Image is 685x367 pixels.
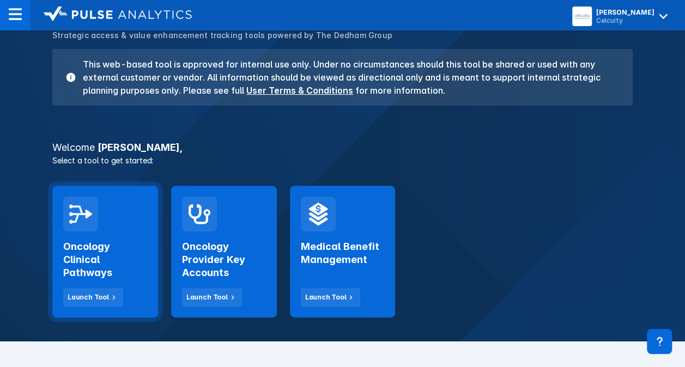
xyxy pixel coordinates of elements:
[9,8,22,21] img: menu--horizontal.svg
[596,16,654,25] div: Celcuity
[76,58,620,97] h3: This web-based tool is approved for internal use only. Under no circumstances should this tool be...
[68,292,109,302] div: Launch Tool
[63,240,147,279] h2: Oncology Clinical Pathways
[574,9,590,24] img: menu button
[301,240,385,266] h2: Medical Benefit Management
[31,7,192,24] a: logo
[186,292,228,302] div: Launch Tool
[301,288,361,307] button: Launch Tool
[63,288,123,307] button: Launch Tool
[46,155,639,166] p: Select a tool to get started:
[44,7,192,22] img: logo
[246,85,353,96] a: User Terms & Conditions
[182,240,266,279] h2: Oncology Provider Key Accounts
[290,186,396,317] a: Medical Benefit ManagementLaunch Tool
[46,143,639,152] h3: [PERSON_NAME] ,
[647,329,672,354] div: Contact Support
[171,186,277,317] a: Oncology Provider Key AccountsLaunch Tool
[52,142,95,153] span: Welcome
[52,29,633,41] p: Strategic access & value enhancement tracking tools powered by The Dedham Group
[596,8,654,16] div: [PERSON_NAME]
[305,292,347,302] div: Launch Tool
[182,288,242,307] button: Launch Tool
[52,186,158,317] a: Oncology Clinical PathwaysLaunch Tool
